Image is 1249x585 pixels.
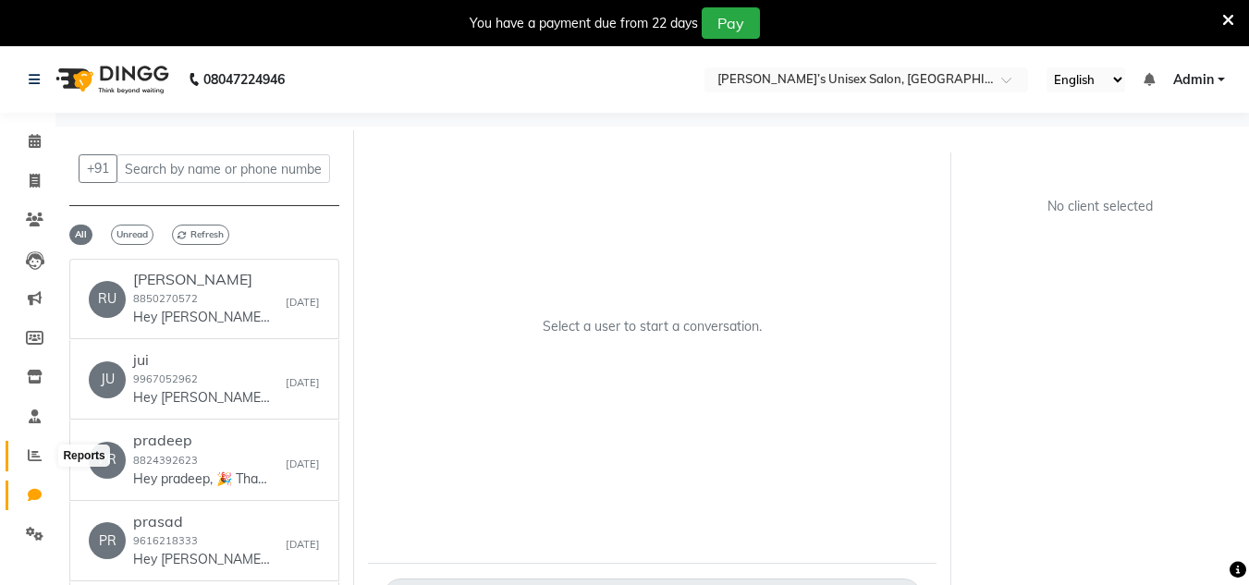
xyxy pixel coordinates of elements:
[470,14,698,33] div: You have a payment due from 22 days
[58,445,109,467] div: Reports
[89,361,126,398] div: JU
[69,225,92,245] span: All
[133,432,272,449] h6: pradeep
[133,534,198,547] small: 9616218333
[543,317,762,336] p: Select a user to start a conversation.
[133,292,198,305] small: 8850270572
[1173,70,1214,90] span: Admin
[89,281,126,318] div: RU
[133,372,198,385] small: 9967052962
[702,7,760,39] button: Pay
[89,522,126,559] div: PR
[1010,197,1191,216] div: No client selected
[47,54,174,105] img: logo
[286,295,320,311] small: [DATE]
[133,388,272,408] p: Hey [PERSON_NAME], 🎉 Thank you for choosing [PERSON_NAME]’s unisex salon! Here’s your invoice: 💰 ...
[79,154,117,183] button: +91
[133,513,272,530] h6: prasad
[133,351,272,369] h6: jui
[203,54,285,105] b: 08047224946
[172,225,229,245] span: Refresh
[286,537,320,553] small: [DATE]
[133,271,272,288] h6: [PERSON_NAME]
[111,225,153,245] span: Unread
[133,308,272,327] p: Hey [PERSON_NAME], 🎉 Thank you for choosing [PERSON_NAME]’s unisex salon! Here’s your invoice: 💰 ...
[133,550,272,569] p: Hey [PERSON_NAME], 🎉 Thank you for choosing [PERSON_NAME]’s unisex salon! Here’s your invoice: 💰 ...
[133,469,272,489] p: Hey pradeep, 🎉 Thank you for choosing [PERSON_NAME]’s unisex salon! Here’s your invoice: 💰 Amount...
[116,154,330,183] input: Search by name or phone number
[286,457,320,472] small: [DATE]
[133,454,198,467] small: 8824392623
[286,375,320,391] small: [DATE]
